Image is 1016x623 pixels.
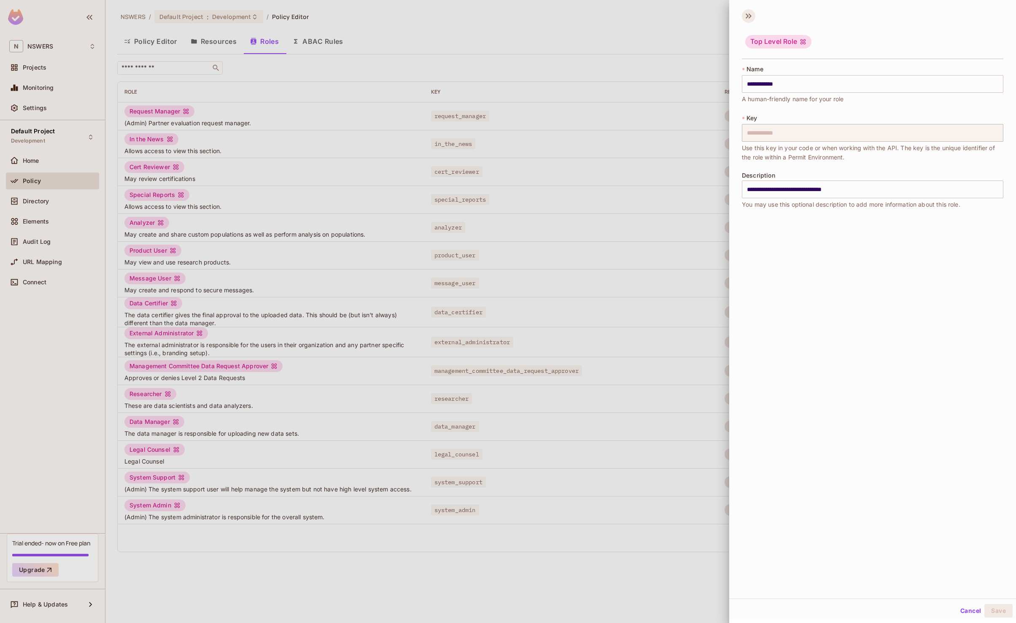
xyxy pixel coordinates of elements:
[747,66,763,73] span: Name
[957,604,984,618] button: Cancel
[984,604,1013,618] button: Save
[742,94,844,104] span: A human-friendly name for your role
[742,143,1003,162] span: Use this key in your code or when working with the API. The key is the unique identifier of the r...
[742,200,960,209] span: You may use this optional description to add more information about this role.
[745,35,811,49] div: Top Level Role
[747,115,757,121] span: Key
[742,172,775,179] span: Description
